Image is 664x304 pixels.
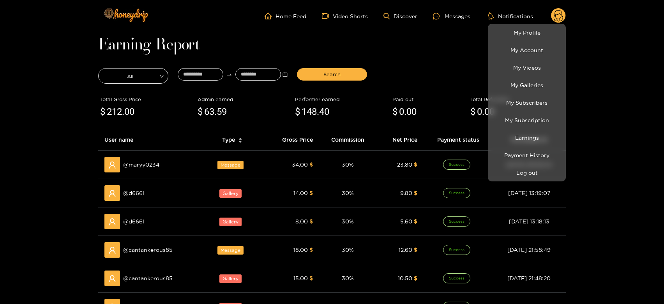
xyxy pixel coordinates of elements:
a: My Videos [490,61,564,74]
a: My Galleries [490,78,564,92]
button: Log out [490,166,564,179]
a: My Profile [490,26,564,39]
a: Payment History [490,148,564,162]
a: Earnings [490,131,564,144]
a: My Subscribers [490,96,564,109]
a: My Subscription [490,113,564,127]
a: My Account [490,43,564,57]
